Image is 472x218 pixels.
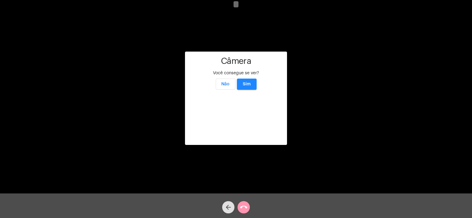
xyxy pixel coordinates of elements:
h1: Câmera [190,56,282,66]
span: Não [221,82,230,86]
button: Não [216,79,235,90]
button: Sim [237,79,257,90]
span: Sim [243,82,251,86]
mat-icon: call_end [240,204,247,211]
mat-icon: arrow_back [225,204,232,211]
span: Você consegue se ver? [213,71,259,75]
